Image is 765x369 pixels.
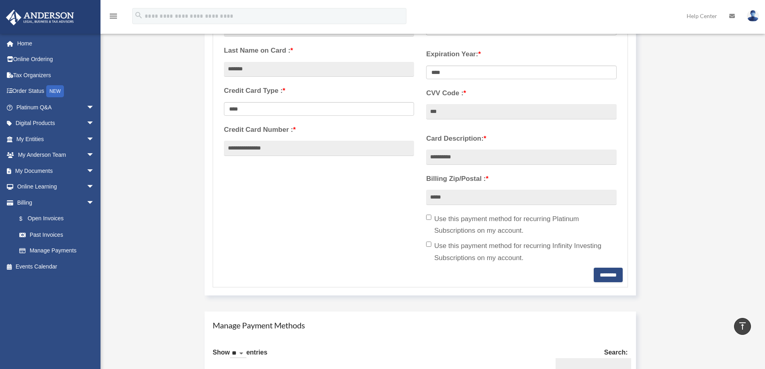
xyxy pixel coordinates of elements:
[6,131,107,147] a: My Entitiesarrow_drop_down
[747,10,759,22] img: User Pic
[86,99,103,116] span: arrow_drop_down
[6,179,107,195] a: Online Learningarrow_drop_down
[109,14,118,21] a: menu
[11,227,107,243] a: Past Invoices
[4,10,76,25] img: Anderson Advisors Platinum Portal
[426,173,616,185] label: Billing Zip/Postal :
[6,51,107,68] a: Online Ordering
[134,11,143,20] i: search
[426,213,616,237] label: Use this payment method for recurring Platinum Subscriptions on my account.
[24,214,28,224] span: $
[224,45,414,57] label: Last Name on Card :
[426,48,616,60] label: Expiration Year:
[6,258,107,275] a: Events Calendar
[86,131,103,148] span: arrow_drop_down
[86,195,103,211] span: arrow_drop_down
[426,87,616,99] label: CVV Code :
[11,211,107,227] a: $Open Invoices
[86,179,103,195] span: arrow_drop_down
[426,242,431,247] input: Use this payment method for recurring Infinity Investing Subscriptions on my account.
[6,115,107,131] a: Digital Productsarrow_drop_down
[213,347,267,366] label: Show entries
[734,318,751,335] a: vertical_align_top
[426,240,616,264] label: Use this payment method for recurring Infinity Investing Subscriptions on my account.
[224,85,414,97] label: Credit Card Type :
[6,163,107,179] a: My Documentsarrow_drop_down
[86,115,103,132] span: arrow_drop_down
[86,147,103,164] span: arrow_drop_down
[6,35,107,51] a: Home
[11,243,103,259] a: Manage Payments
[6,195,107,211] a: Billingarrow_drop_down
[738,321,747,331] i: vertical_align_top
[224,124,414,136] label: Credit Card Number :
[109,11,118,21] i: menu
[86,163,103,179] span: arrow_drop_down
[230,349,246,358] select: Showentries
[46,85,64,97] div: NEW
[426,133,616,145] label: Card Description:
[6,67,107,83] a: Tax Organizers
[426,215,431,220] input: Use this payment method for recurring Platinum Subscriptions on my account.
[6,147,107,163] a: My Anderson Teamarrow_drop_down
[213,320,628,331] h4: Manage Payment Methods
[6,99,107,115] a: Platinum Q&Aarrow_drop_down
[6,83,107,100] a: Order StatusNEW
